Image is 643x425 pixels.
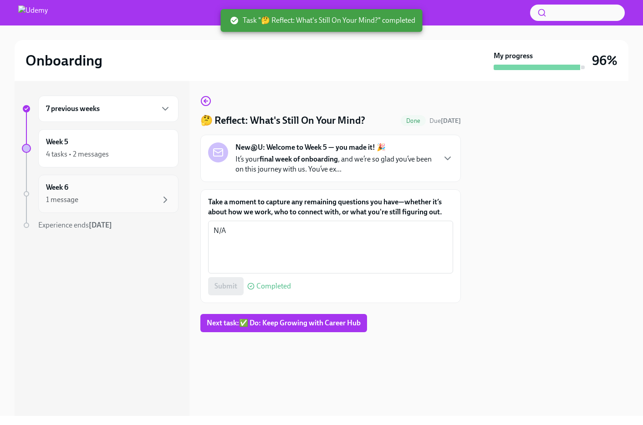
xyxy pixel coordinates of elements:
[46,137,68,147] h6: Week 5
[429,116,461,125] span: September 13th, 2025 11:00
[26,51,102,70] h2: Onboarding
[46,149,109,159] div: 4 tasks • 2 messages
[22,129,179,167] a: Week 54 tasks • 2 messages
[207,319,361,328] span: Next task : ✅ Do: Keep Growing with Career Hub
[38,96,179,122] div: 7 previous weeks
[429,117,461,125] span: Due
[214,225,448,269] textarea: N/A
[235,154,435,174] p: It’s your , and we’re so glad you’ve been on this journey with us. You’ve ex...
[494,51,533,61] strong: My progress
[441,117,461,125] strong: [DATE]
[200,114,365,127] h4: 🤔 Reflect: What's Still On Your Mind?
[89,221,112,229] strong: [DATE]
[38,221,112,229] span: Experience ends
[46,195,78,205] div: 1 message
[592,52,617,69] h3: 96%
[256,283,291,290] span: Completed
[200,314,367,332] button: Next task:✅ Do: Keep Growing with Career Hub
[46,104,100,114] h6: 7 previous weeks
[260,155,338,163] strong: final week of onboarding
[46,182,68,192] h6: Week 6
[18,5,48,20] img: Udemy
[235,142,386,152] strong: New@U: Welcome to Week 5 — you made it! 🎉
[230,15,415,25] span: Task "🤔 Reflect: What's Still On Your Mind?" completed
[208,197,453,217] label: Take a moment to capture any remaining questions you have—whether it’s about how we work, who to ...
[401,117,426,124] span: Done
[22,175,179,213] a: Week 61 message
